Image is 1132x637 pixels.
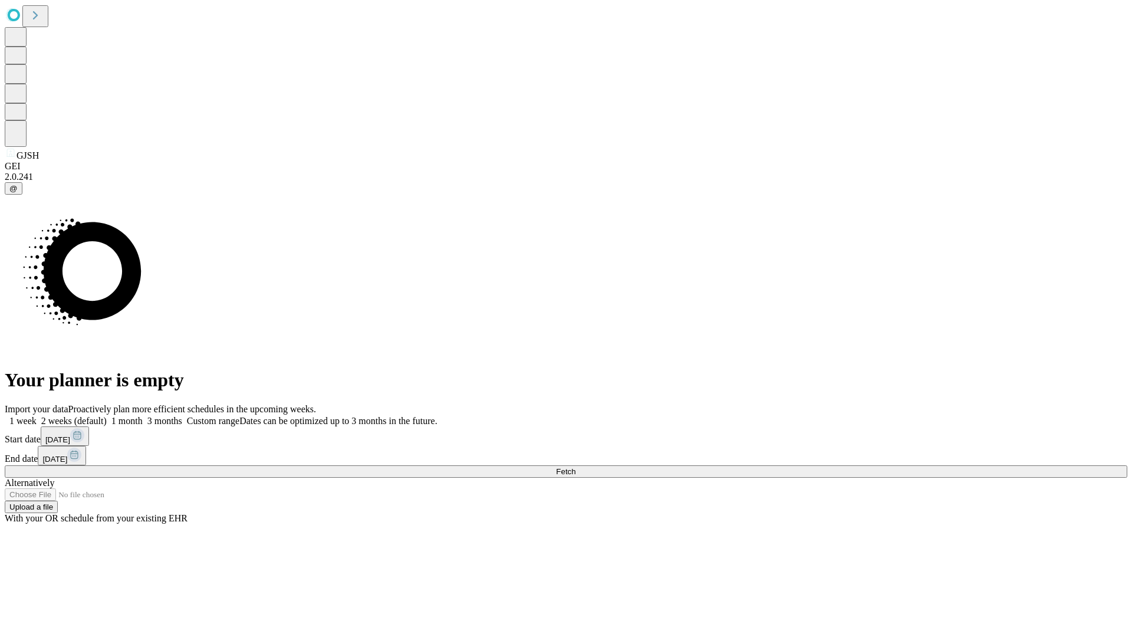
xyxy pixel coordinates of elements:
button: Upload a file [5,501,58,513]
div: 2.0.241 [5,172,1127,182]
span: Import your data [5,404,68,414]
div: End date [5,446,1127,465]
button: Fetch [5,465,1127,478]
button: [DATE] [41,426,89,446]
span: 3 months [147,416,182,426]
div: Start date [5,426,1127,446]
span: 2 weeks (default) [41,416,107,426]
div: GEI [5,161,1127,172]
span: Custom range [187,416,239,426]
span: 1 month [111,416,143,426]
span: 1 week [9,416,37,426]
span: [DATE] [42,455,67,464]
span: GJSH [17,150,39,160]
button: [DATE] [38,446,86,465]
span: With your OR schedule from your existing EHR [5,513,187,523]
span: Alternatively [5,478,54,488]
span: Proactively plan more efficient schedules in the upcoming weeks. [68,404,316,414]
h1: Your planner is empty [5,369,1127,391]
span: @ [9,184,18,193]
span: Fetch [556,467,575,476]
span: [DATE] [45,435,70,444]
button: @ [5,182,22,195]
span: Dates can be optimized up to 3 months in the future. [239,416,437,426]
